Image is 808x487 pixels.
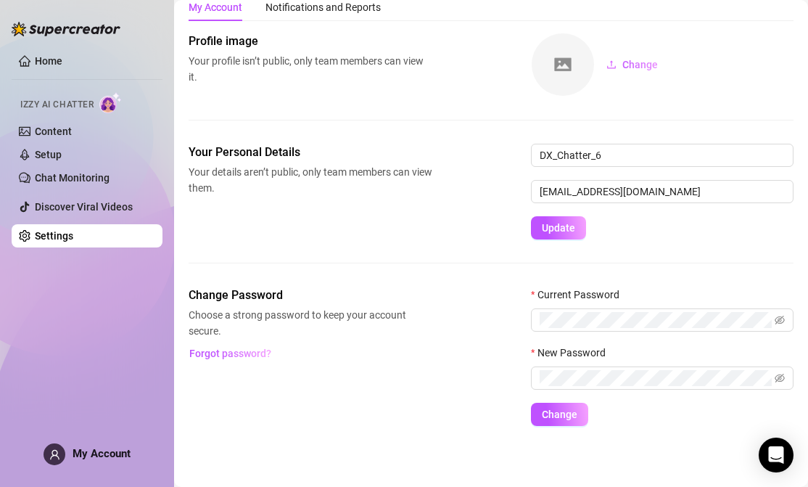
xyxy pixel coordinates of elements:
[542,409,577,420] span: Change
[532,33,594,96] img: square-placeholder.png
[189,342,271,365] button: Forgot password?
[189,164,432,196] span: Your details aren’t public, only team members can view them.
[595,53,669,76] button: Change
[775,373,785,383] span: eye-invisible
[35,172,110,184] a: Chat Monitoring
[35,55,62,67] a: Home
[531,345,615,361] label: New Password
[531,144,793,167] input: Enter name
[775,315,785,325] span: eye-invisible
[35,149,62,160] a: Setup
[622,59,658,70] span: Change
[49,449,60,460] span: user
[189,33,432,50] span: Profile image
[189,348,271,359] span: Forgot password?
[189,53,432,85] span: Your profile isn’t public, only team members can view it.
[189,287,432,304] span: Change Password
[20,98,94,112] span: Izzy AI Chatter
[35,201,133,213] a: Discover Viral Videos
[12,22,120,36] img: logo-BBDzfeDw.svg
[540,370,772,386] input: New Password
[606,60,617,70] span: upload
[35,126,72,137] a: Content
[73,447,131,460] span: My Account
[531,403,588,426] button: Change
[99,92,122,113] img: AI Chatter
[542,222,575,234] span: Update
[531,216,586,240] button: Update
[540,312,772,328] input: Current Password
[189,144,432,161] span: Your Personal Details
[759,438,793,472] div: Open Intercom Messenger
[531,180,793,203] input: Enter new email
[189,307,432,339] span: Choose a strong password to keep your account secure.
[531,287,629,303] label: Current Password
[35,230,73,242] a: Settings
